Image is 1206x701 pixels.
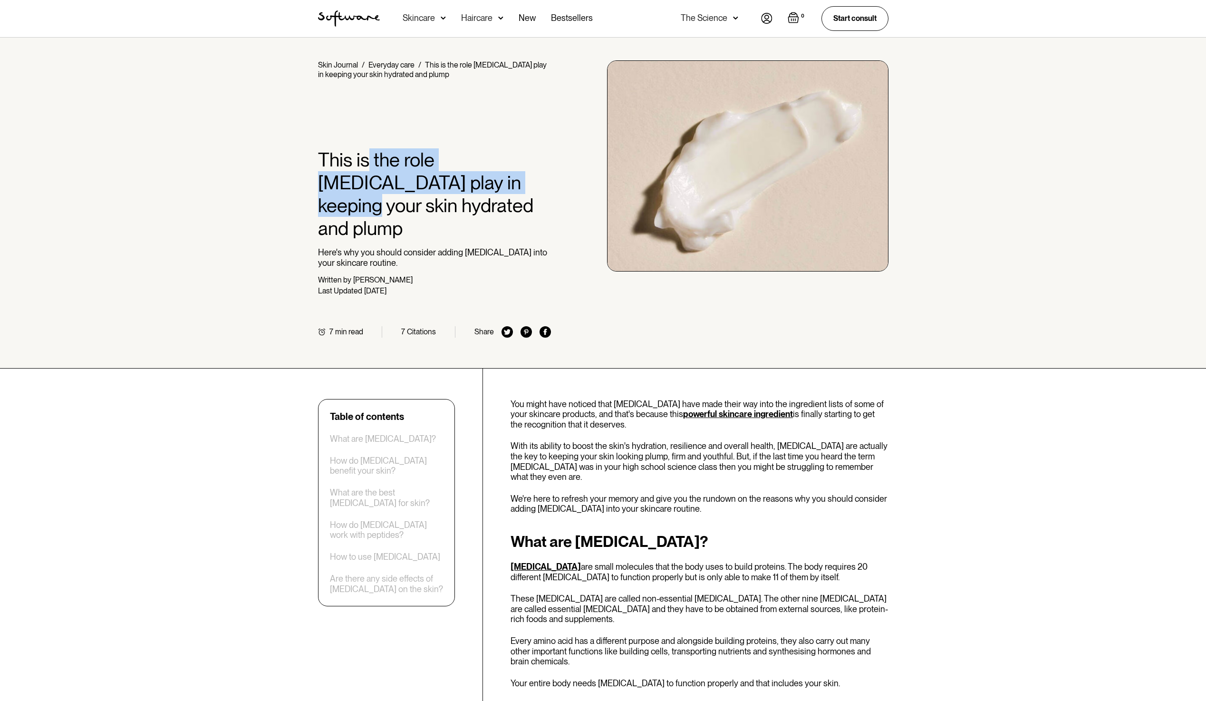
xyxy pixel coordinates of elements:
div: Last Updated [318,286,362,295]
img: facebook icon [540,326,551,338]
div: 7 [329,327,333,336]
div: Haircare [461,13,492,23]
div: Skincare [403,13,435,23]
a: Are there any side effects of [MEDICAL_DATA] on the skin? [330,574,443,594]
p: Every amino acid has a different purpose and alongside building proteins, they also carry out man... [511,636,888,667]
div: [DATE] [364,286,386,295]
p: You might have noticed that [MEDICAL_DATA] have made their way into the ingredient lists of some ... [511,399,888,430]
a: Open empty cart [788,12,806,25]
a: How do [MEDICAL_DATA] work with peptides? [330,520,443,540]
div: min read [335,327,363,336]
a: Start consult [821,6,888,30]
div: 0 [799,12,806,20]
p: Here's why you should consider adding [MEDICAL_DATA] into your skincare routine. [318,247,551,268]
div: Written by [318,275,351,284]
div: [PERSON_NAME] [353,275,413,284]
img: Software Logo [318,10,380,27]
div: / [418,60,421,69]
a: Everyday care [368,60,415,69]
p: We're here to refresh your memory and give you the rundown on the reasons why you should consider... [511,494,888,514]
h2: What are [MEDICAL_DATA]? [511,533,888,550]
a: What are [MEDICAL_DATA]? [330,434,436,444]
div: Citations [407,327,436,336]
h1: This is the role [MEDICAL_DATA] play in keeping your skin hydrated and plump [318,148,551,240]
p: With its ability to boost the skin's hydration, resilience and overall health, [MEDICAL_DATA] are... [511,441,888,482]
p: These [MEDICAL_DATA] are called non-essential [MEDICAL_DATA]. The other nine [MEDICAL_DATA] are c... [511,594,888,624]
div: The Science [681,13,727,23]
div: Table of contents [330,411,404,422]
p: are small molecules that the body uses to build proteins. The body requires 20 different [MEDICAL... [511,562,888,582]
p: Your entire body needs [MEDICAL_DATA] to function properly and that includes your skin. [511,678,888,689]
a: How to use [MEDICAL_DATA] [330,552,440,562]
img: arrow down [498,13,503,23]
img: pinterest icon [521,326,532,338]
a: [MEDICAL_DATA] [511,562,581,572]
img: twitter icon [502,326,513,338]
img: arrow down [733,13,738,23]
div: Share [474,327,494,336]
a: powerful skincare ingredient [683,409,793,419]
a: Skin Journal [318,60,358,69]
img: arrow down [441,13,446,23]
a: How do [MEDICAL_DATA] benefit your skin? [330,456,443,476]
a: What are the best [MEDICAL_DATA] for skin? [330,487,443,508]
div: This is the role [MEDICAL_DATA] play in keeping your skin hydrated and plump [318,60,547,79]
a: home [318,10,380,27]
div: 7 [401,327,405,336]
div: / [362,60,365,69]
